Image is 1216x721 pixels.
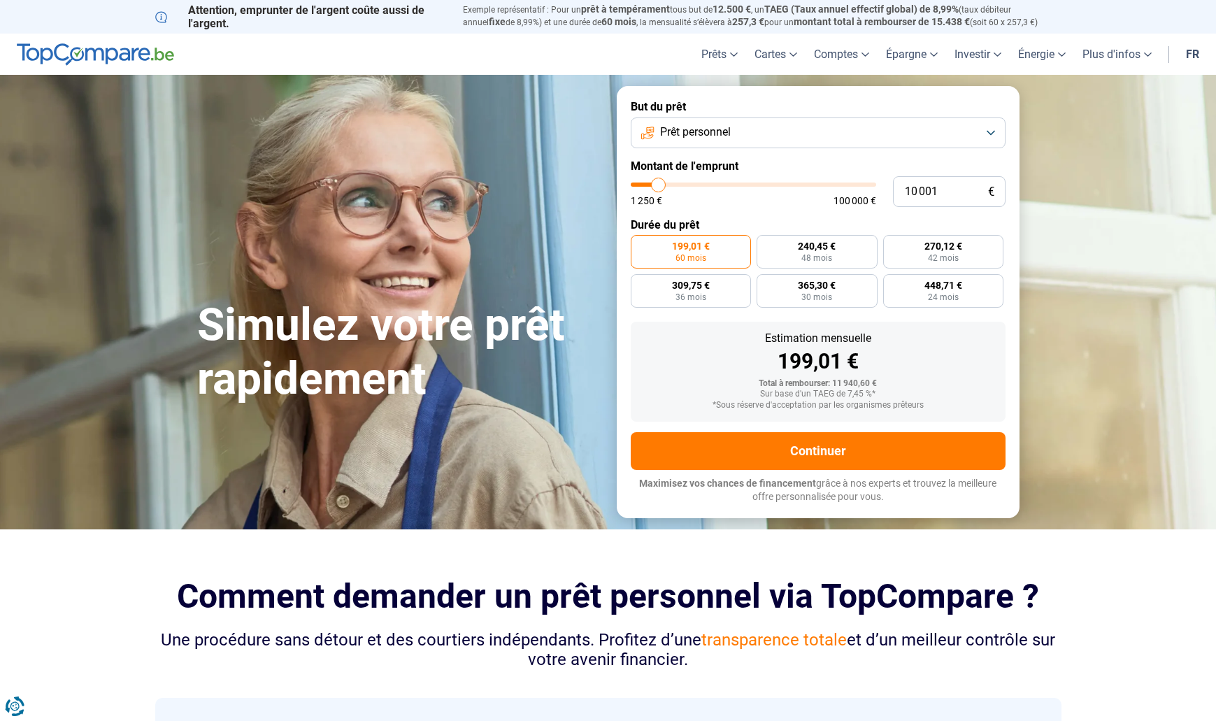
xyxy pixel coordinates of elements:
[798,280,836,290] span: 365,30 €
[672,280,710,290] span: 309,75 €
[1178,34,1208,75] a: fr
[631,432,1006,470] button: Continuer
[693,34,746,75] a: Prêts
[601,16,636,27] span: 60 mois
[631,477,1006,504] p: grâce à nos experts et trouvez la meilleure offre personnalisée pour vous.
[631,159,1006,173] label: Montant de l'emprunt
[631,117,1006,148] button: Prêt personnel
[631,218,1006,231] label: Durée du prêt
[732,16,764,27] span: 257,3 €
[798,241,836,251] span: 240,45 €
[834,196,876,206] span: 100 000 €
[155,630,1061,671] div: Une procédure sans détour et des courtiers indépendants. Profitez d’une et d’un meilleur contrôle...
[155,577,1061,615] h2: Comment demander un prêt personnel via TopCompare ?
[639,478,816,489] span: Maximisez vos chances de financement
[642,351,994,372] div: 199,01 €
[746,34,806,75] a: Cartes
[794,16,970,27] span: montant total à rembourser de 15.438 €
[642,333,994,344] div: Estimation mensuelle
[928,254,959,262] span: 42 mois
[801,254,832,262] span: 48 mois
[631,100,1006,113] label: But du prêt
[1074,34,1160,75] a: Plus d'infos
[924,241,962,251] span: 270,12 €
[928,293,959,301] span: 24 mois
[660,124,731,140] span: Prêt personnel
[675,293,706,301] span: 36 mois
[197,299,600,406] h1: Simulez votre prêt rapidement
[642,401,994,411] div: *Sous réserve d'acceptation par les organismes prêteurs
[988,186,994,198] span: €
[581,3,670,15] span: prêt à tempérament
[489,16,506,27] span: fixe
[764,3,959,15] span: TAEG (Taux annuel effectif global) de 8,99%
[155,3,446,30] p: Attention, emprunter de l'argent coûte aussi de l'argent.
[642,390,994,399] div: Sur base d'un TAEG de 7,45 %*
[642,379,994,389] div: Total à rembourser: 11 940,60 €
[675,254,706,262] span: 60 mois
[17,43,174,66] img: TopCompare
[672,241,710,251] span: 199,01 €
[713,3,751,15] span: 12.500 €
[801,293,832,301] span: 30 mois
[924,280,962,290] span: 448,71 €
[631,196,662,206] span: 1 250 €
[806,34,878,75] a: Comptes
[701,630,847,650] span: transparence totale
[463,3,1061,29] p: Exemple représentatif : Pour un tous but de , un (taux débiteur annuel de 8,99%) et une durée de ...
[946,34,1010,75] a: Investir
[878,34,946,75] a: Épargne
[1010,34,1074,75] a: Énergie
